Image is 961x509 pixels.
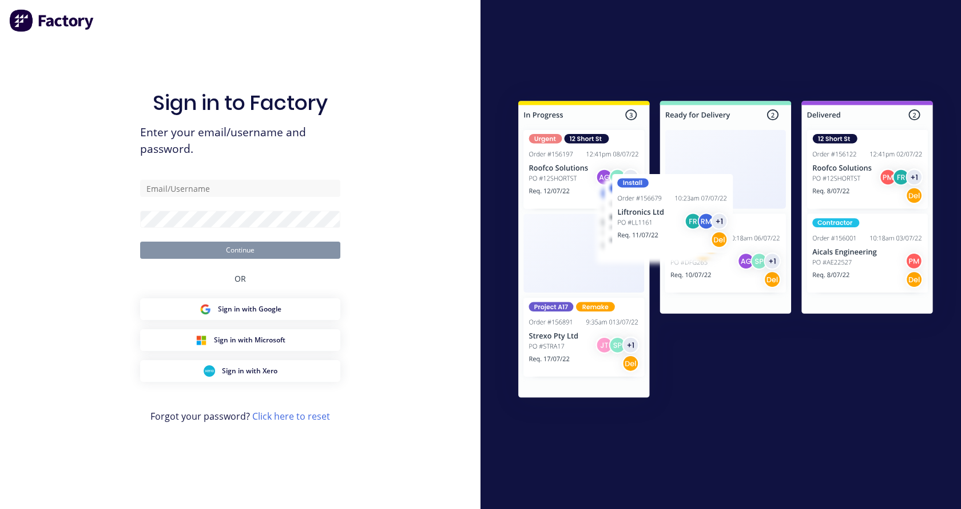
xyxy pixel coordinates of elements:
span: Enter your email/username and password. [140,124,340,157]
img: Sign in [493,78,958,425]
button: Google Sign inSign in with Google [140,298,340,320]
button: Continue [140,242,340,259]
span: Sign in with Xero [222,366,277,376]
span: Forgot your password? [150,409,330,423]
span: Sign in with Google [218,304,281,314]
button: Microsoft Sign inSign in with Microsoft [140,329,340,351]
img: Google Sign in [200,303,211,315]
h1: Sign in to Factory [153,90,328,115]
img: Xero Sign in [204,365,215,377]
span: Sign in with Microsoft [214,335,285,345]
a: Click here to reset [252,410,330,423]
button: Xero Sign inSign in with Xero [140,360,340,382]
img: Microsoft Sign in [196,334,207,346]
input: Email/Username [140,180,340,197]
div: OR [235,259,246,298]
img: Factory [9,9,95,32]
